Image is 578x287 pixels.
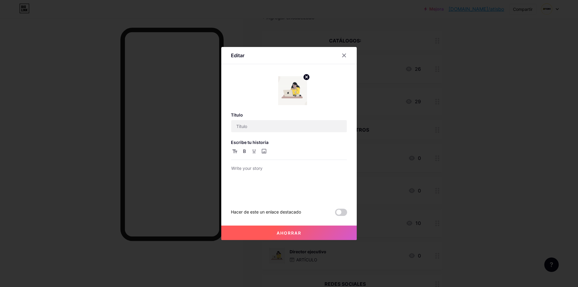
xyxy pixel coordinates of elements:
[221,226,357,240] button: Ahorrar
[231,112,243,117] font: Título
[231,52,244,58] font: Editar
[231,120,347,132] input: Título
[231,209,301,214] font: Hacer de este un enlace destacado
[231,140,269,145] font: Escribe tu historia
[277,230,301,236] font: Ahorrar
[278,76,307,105] img: miniatura del enlace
